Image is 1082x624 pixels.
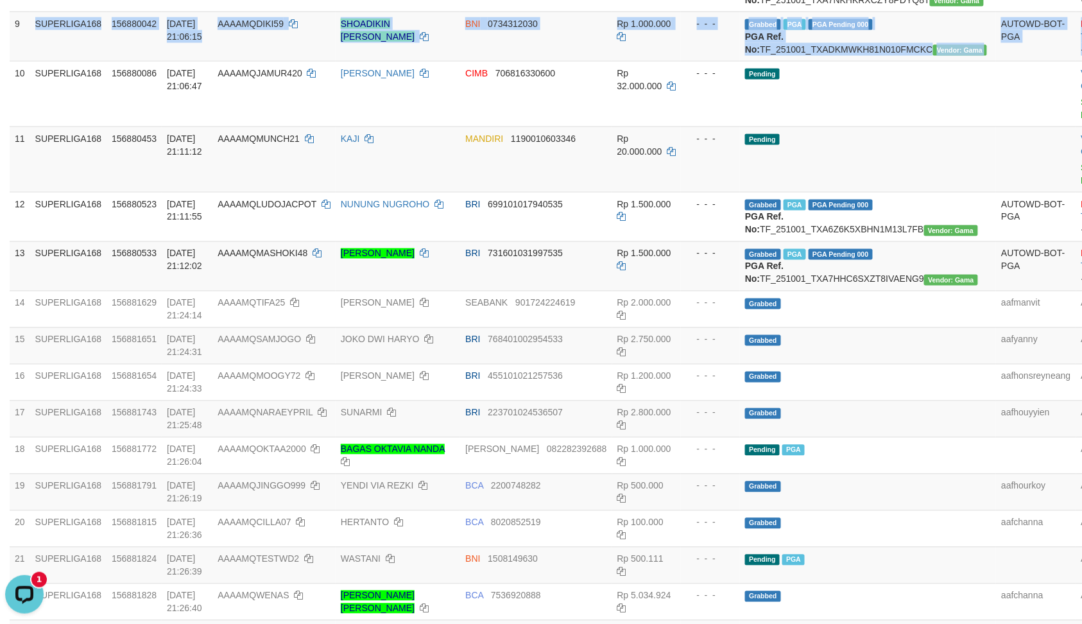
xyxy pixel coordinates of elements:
td: 19 [10,474,30,510]
span: Rp 2.750.000 [617,334,671,345]
button: Open LiveChat chat widget [5,5,44,44]
td: 14 [10,291,30,327]
span: BNI [465,554,480,564]
span: PGA Pending [809,249,873,260]
span: Rp 500.000 [617,481,664,491]
span: [DATE] 21:26:36 [167,517,202,541]
td: 13 [10,241,30,291]
td: aafmanvit [996,291,1076,327]
span: AAAAMQOKTAA2000 [218,444,305,455]
span: MANDIRI [465,134,503,144]
span: [DATE] 21:24:31 [167,334,202,358]
a: [PERSON_NAME] [341,68,415,78]
td: aafchanna [996,510,1076,547]
td: 11 [10,126,30,192]
span: Marked by aafphoenmanit [784,19,806,30]
span: Rp 1.000.000 [617,444,671,455]
span: AAAAMQJINGGO999 [218,481,305,491]
span: Copy 455101021257536 to clipboard [488,371,563,381]
span: [DATE] 21:12:02 [167,248,202,272]
span: [DATE] 21:26:39 [167,554,202,577]
span: Vendor URL: https://trx31.1velocity.biz [933,45,987,56]
span: AAAAMQDIKI59 [218,19,284,29]
a: [PERSON_NAME] [341,248,415,259]
span: AAAAMQSAMJOGO [218,334,301,345]
span: Grabbed [745,299,781,309]
span: 156881651 [112,334,157,345]
div: - - - [686,443,735,456]
span: [DATE] 21:26:19 [167,481,202,504]
span: 156880533 [112,248,157,259]
td: SUPERLIGA168 [30,474,107,510]
td: SUPERLIGA168 [30,437,107,474]
span: [DATE] 21:26:40 [167,591,202,614]
td: TF_251001_TXADKMWKH81N010FMCKC [740,12,996,61]
span: AAAAMQTESTWD2 [218,554,299,564]
span: Marked by aafseijuro [782,555,805,566]
span: [DATE] 21:11:55 [167,199,202,222]
td: SUPERLIGA168 [30,241,107,291]
div: - - - [686,480,735,492]
a: [PERSON_NAME] [341,371,415,381]
span: [DATE] 21:06:15 [167,19,202,42]
div: - - - [686,516,735,529]
td: AUTOWD-BOT-PGA [996,241,1076,291]
span: Copy 082282392688 to clipboard [547,444,606,455]
a: NUNUNG NUGROHO [341,199,429,209]
span: Copy 706816330600 to clipboard [495,68,555,78]
a: YENDI VIA REZKI [341,481,414,491]
span: 156880042 [112,19,157,29]
div: - - - [686,333,735,346]
span: Rp 2.000.000 [617,298,671,308]
span: Copy 2200748282 to clipboard [491,481,541,491]
td: 10 [10,61,30,126]
span: Pending [745,555,780,566]
span: Grabbed [745,200,781,211]
span: Grabbed [745,518,781,529]
a: KAJI [341,134,360,144]
span: SEABANK [465,298,508,308]
div: - - - [686,297,735,309]
span: Marked by aafromsomean [784,249,806,260]
span: 156881772 [112,444,157,455]
a: BAGAS OKTAVIA NANDA [341,444,445,455]
span: 156881654 [112,371,157,381]
span: BCA [465,591,483,601]
span: Copy 223701024536507 to clipboard [488,408,563,418]
span: Grabbed [745,481,781,492]
span: AAAAMQLUDOJACPOT [218,199,316,209]
td: 17 [10,401,30,437]
span: Rp 1.200.000 [617,371,671,381]
td: SUPERLIGA168 [30,61,107,126]
td: 15 [10,327,30,364]
td: SUPERLIGA168 [30,291,107,327]
a: [PERSON_NAME] [341,298,415,308]
span: Rp 32.000.000 [617,68,662,91]
span: AAAAMQNARAEYPRIL [218,408,313,418]
div: - - - [686,132,735,145]
td: SUPERLIGA168 [30,126,107,192]
span: 156881824 [112,554,157,564]
td: 16 [10,364,30,401]
b: PGA Ref. No: [745,212,784,235]
td: AUTOWD-BOT-PGA [996,12,1076,61]
span: Grabbed [745,408,781,419]
span: Copy 731601031997535 to clipboard [488,248,563,259]
span: Rp 1.000.000 [617,19,671,29]
span: Vendor URL: https://trx31.1velocity.biz [924,225,978,236]
div: - - - [686,67,735,80]
span: Vendor URL: https://trx31.1velocity.biz [924,275,978,286]
div: - - - [686,247,735,260]
span: 156881743 [112,408,157,418]
span: Rp 1.500.000 [617,199,671,209]
span: Pending [745,134,780,145]
span: Copy 768401002954533 to clipboard [488,334,563,345]
span: Rp 5.034.924 [617,591,671,601]
span: Marked by aafandaneth [782,445,805,456]
span: Pending [745,445,780,456]
td: SUPERLIGA168 [30,12,107,61]
span: 156881629 [112,298,157,308]
span: [PERSON_NAME] [465,444,539,455]
span: Grabbed [745,591,781,602]
span: Rp 2.800.000 [617,408,671,418]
